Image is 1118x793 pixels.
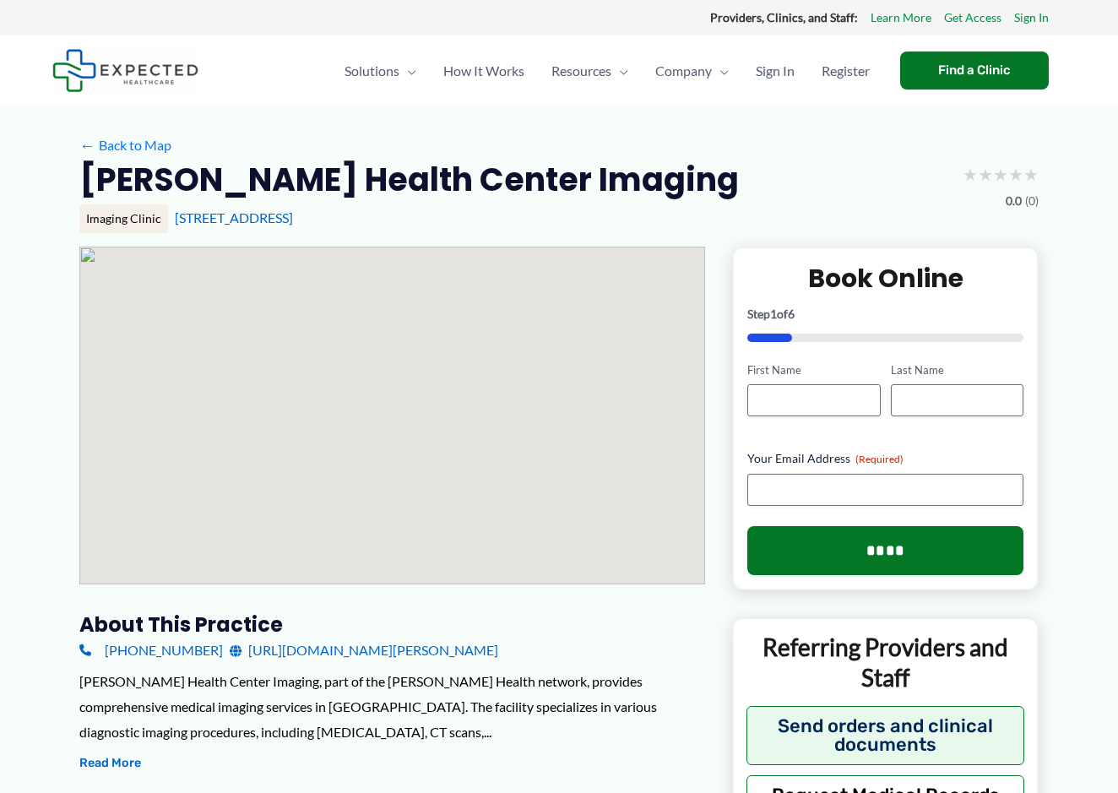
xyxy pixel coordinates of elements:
[79,753,141,774] button: Read More
[746,706,1024,765] button: Send orders and clinical documents
[747,262,1023,295] h2: Book Online
[79,133,171,158] a: ←Back to Map
[79,638,223,663] a: [PHONE_NUMBER]
[855,453,904,465] span: (Required)
[551,41,611,100] span: Resources
[808,41,883,100] a: Register
[993,159,1008,190] span: ★
[788,307,795,321] span: 6
[710,10,858,24] strong: Providers, Clinics, and Staff:
[331,41,883,100] nav: Primary Site Navigation
[1006,190,1022,212] span: 0.0
[79,137,95,153] span: ←
[79,159,739,200] h2: [PERSON_NAME] Health Center Imaging
[230,638,498,663] a: [URL][DOMAIN_NAME][PERSON_NAME]
[430,41,538,100] a: How It Works
[747,362,880,378] label: First Name
[79,669,705,744] div: [PERSON_NAME] Health Center Imaging, part of the [PERSON_NAME] Health network, provides comprehen...
[538,41,642,100] a: ResourcesMenu Toggle
[52,49,198,92] img: Expected Healthcare Logo - side, dark font, small
[331,41,430,100] a: SolutionsMenu Toggle
[963,159,978,190] span: ★
[747,450,1023,467] label: Your Email Address
[978,159,993,190] span: ★
[770,307,777,321] span: 1
[712,41,729,100] span: Menu Toggle
[1014,7,1049,29] a: Sign In
[746,632,1024,693] p: Referring Providers and Staff
[900,52,1049,90] a: Find a Clinic
[655,41,712,100] span: Company
[944,7,1001,29] a: Get Access
[399,41,416,100] span: Menu Toggle
[891,362,1023,378] label: Last Name
[611,41,628,100] span: Menu Toggle
[1023,159,1039,190] span: ★
[756,41,795,100] span: Sign In
[871,7,931,29] a: Learn More
[642,41,742,100] a: CompanyMenu Toggle
[742,41,808,100] a: Sign In
[1008,159,1023,190] span: ★
[443,41,524,100] span: How It Works
[1025,190,1039,212] span: (0)
[79,204,168,233] div: Imaging Clinic
[747,308,1023,320] p: Step of
[79,611,705,638] h3: About this practice
[822,41,870,100] span: Register
[175,209,293,225] a: [STREET_ADDRESS]
[345,41,399,100] span: Solutions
